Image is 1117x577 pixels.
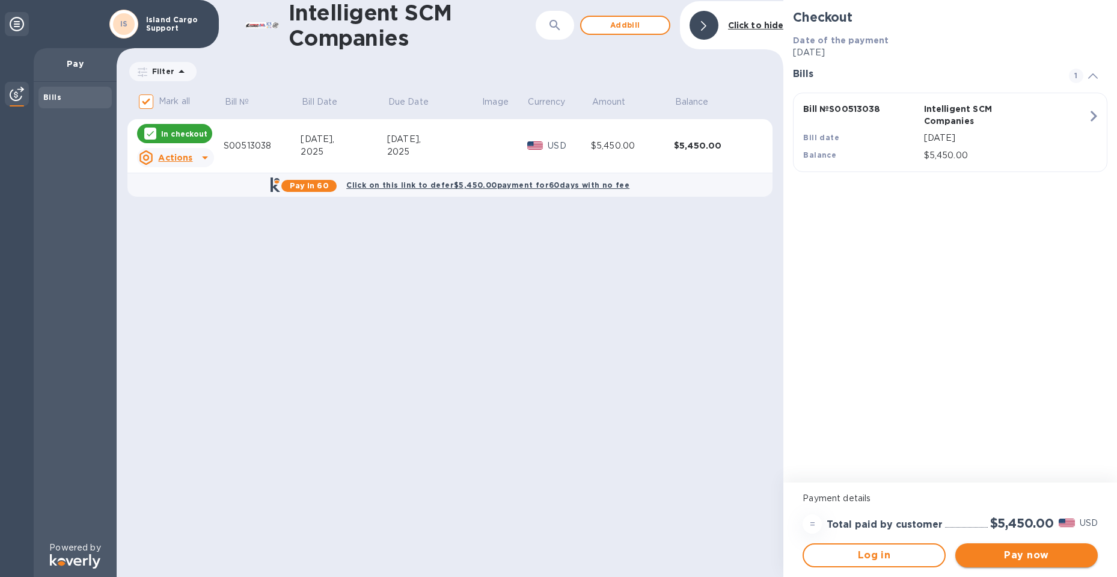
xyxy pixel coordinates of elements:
p: Filter [147,66,174,76]
span: Log in [813,548,934,563]
img: USD [1059,519,1075,527]
div: $5,450.00 [674,140,757,152]
p: Balance [675,96,709,108]
span: Amount [592,96,641,108]
span: Balance [675,96,724,108]
h2: $5,450.00 [990,516,1054,531]
p: Bill Date [302,96,337,108]
p: Bill № [225,96,249,108]
u: Actions [158,153,192,162]
button: Addbill [580,16,670,35]
p: Pay [43,58,107,70]
div: $5,450.00 [591,140,674,152]
img: USD [527,141,543,150]
b: Bill date [803,133,839,142]
img: Logo [50,554,100,569]
p: Powered by [49,542,100,554]
p: Currency [528,96,565,108]
p: USD [548,140,591,152]
b: Balance [803,150,836,159]
p: Amount [592,96,626,108]
b: Click to hide [728,20,784,30]
h2: Checkout [793,10,1107,25]
div: = [803,514,822,534]
p: [DATE] [924,132,1088,144]
h3: Total paid by customer [827,519,943,531]
p: Due Date [388,96,429,108]
p: In checkout [161,129,207,139]
p: USD [1080,517,1098,529]
button: Pay now [955,543,1098,567]
b: Pay in 60 [290,181,329,190]
div: S00513038 [224,140,301,152]
div: [DATE], [301,133,387,146]
b: Click on this link to defer $5,450.00 payment for 60 days with no fee [346,181,629,190]
span: 1 [1069,69,1083,83]
p: Payment details [803,492,1098,505]
p: [DATE] [793,46,1107,59]
p: Image [482,96,509,108]
b: IS [120,19,128,28]
button: Log in [803,543,945,567]
p: Bill № S00513038 [803,103,919,115]
span: Add bill [591,18,659,32]
p: Mark all [159,95,190,108]
p: Island Cargo Support [146,16,206,32]
span: Bill № [225,96,265,108]
div: 2025 [387,146,481,158]
p: Intelligent SCM Companies [924,103,1039,127]
span: Due Date [388,96,444,108]
span: Bill Date [302,96,353,108]
div: [DATE], [387,133,481,146]
span: Pay now [965,548,1088,563]
button: Bill №S00513038Intelligent SCM CompaniesBill date[DATE]Balance$5,450.00 [793,93,1107,172]
p: $5,450.00 [924,149,1088,162]
b: Bills [43,93,61,102]
div: 2025 [301,146,387,158]
h3: Bills [793,69,1054,80]
b: Date of the payment [793,35,889,45]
